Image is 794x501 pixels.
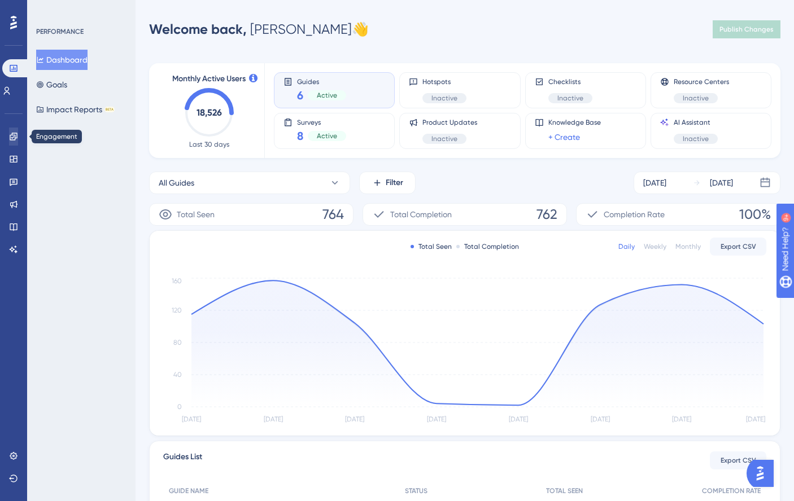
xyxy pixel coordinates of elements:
span: STATUS [405,486,427,495]
div: [PERSON_NAME] 👋 [149,20,369,38]
tspan: [DATE] [182,415,201,423]
div: Total Seen [411,242,452,251]
span: Total Completion [390,208,452,221]
span: Resource Centers [674,77,729,86]
span: GUIDE NAME [169,486,208,495]
div: Daily [618,242,635,251]
a: + Create [548,130,580,144]
span: 6 [297,87,303,103]
tspan: [DATE] [264,415,283,423]
button: Export CSV [710,451,766,469]
span: Surveys [297,118,346,126]
div: Monthly [675,242,701,251]
button: Filter [359,172,416,194]
tspan: [DATE] [591,415,610,423]
span: Filter [386,176,403,190]
tspan: 0 [177,403,182,411]
span: Monthly Active Users [172,72,246,86]
span: Checklists [548,77,592,86]
button: Impact ReportsBETA [36,99,115,120]
span: Hotspots [422,77,466,86]
span: 8 [297,128,303,144]
span: Welcome back, [149,21,247,37]
span: COMPLETION RATE [702,486,761,495]
span: Inactive [557,94,583,103]
tspan: [DATE] [509,415,528,423]
span: Inactive [431,94,457,103]
span: Last 30 days [189,140,229,149]
span: Active [317,91,337,100]
span: Guides List [163,450,202,471]
span: Publish Changes [719,25,774,34]
span: All Guides [159,176,194,190]
div: [DATE] [710,176,733,190]
text: 18,526 [197,107,222,118]
tspan: [DATE] [345,415,364,423]
tspan: [DATE] [672,415,691,423]
tspan: [DATE] [746,415,765,423]
span: Total Seen [177,208,215,221]
span: 762 [536,205,557,223]
tspan: 80 [173,339,182,346]
span: Active [317,131,337,140]
span: Product Updates [422,118,477,127]
button: Publish Changes [713,20,780,38]
button: Dashboard [36,50,88,70]
button: Goals [36,74,67,95]
div: Weekly [644,242,666,251]
span: Knowledge Base [548,118,601,127]
span: Export CSV [721,456,756,465]
span: TOTAL SEEN [546,486,583,495]
tspan: [DATE] [427,415,446,423]
span: AI Assistant [674,118,718,127]
span: Inactive [683,134,709,143]
span: Export CSV [721,242,756,251]
span: Completion Rate [604,208,665,221]
tspan: 120 [172,306,182,314]
iframe: UserGuiding AI Assistant Launcher [747,456,780,490]
div: 9+ [77,6,84,15]
tspan: 40 [173,371,182,379]
div: BETA [104,107,115,112]
div: [DATE] [643,176,666,190]
span: Inactive [431,134,457,143]
tspan: 160 [172,277,182,285]
span: 100% [739,205,771,223]
span: 764 [322,205,344,223]
div: PERFORMANCE [36,27,84,36]
button: Export CSV [710,238,766,256]
div: Total Completion [456,242,519,251]
span: Inactive [683,94,709,103]
span: Need Help? [27,3,71,16]
button: All Guides [149,172,350,194]
span: Guides [297,77,346,85]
